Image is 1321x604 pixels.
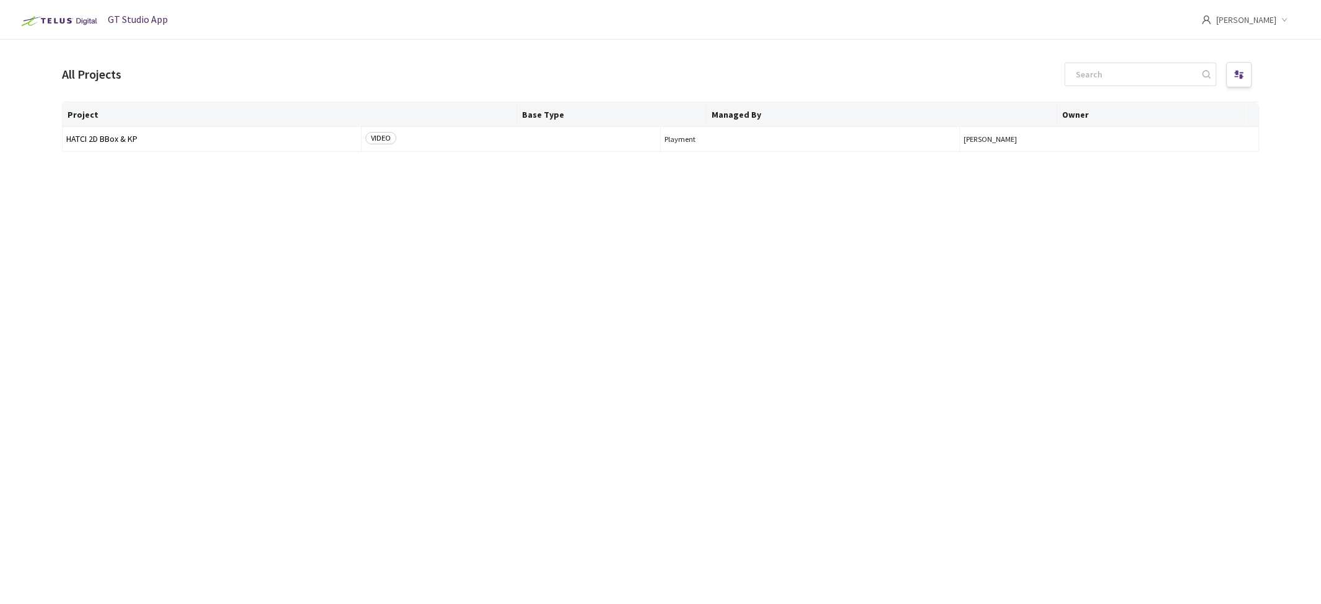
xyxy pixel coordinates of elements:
th: Base Type [517,102,707,127]
th: Project [63,102,517,127]
span: VIDEO [365,132,396,144]
img: Telus [15,11,101,31]
div: All Projects [62,66,121,84]
span: HATCI 2D BBox & KP [66,134,357,144]
th: Managed By [707,102,1057,127]
button: [PERSON_NAME] [964,134,1255,144]
span: GT Studio App [108,13,168,25]
span: user [1201,15,1211,25]
span: Playment [665,134,956,144]
th: Owner [1057,102,1247,127]
span: down [1281,17,1288,23]
input: Search [1068,63,1200,85]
